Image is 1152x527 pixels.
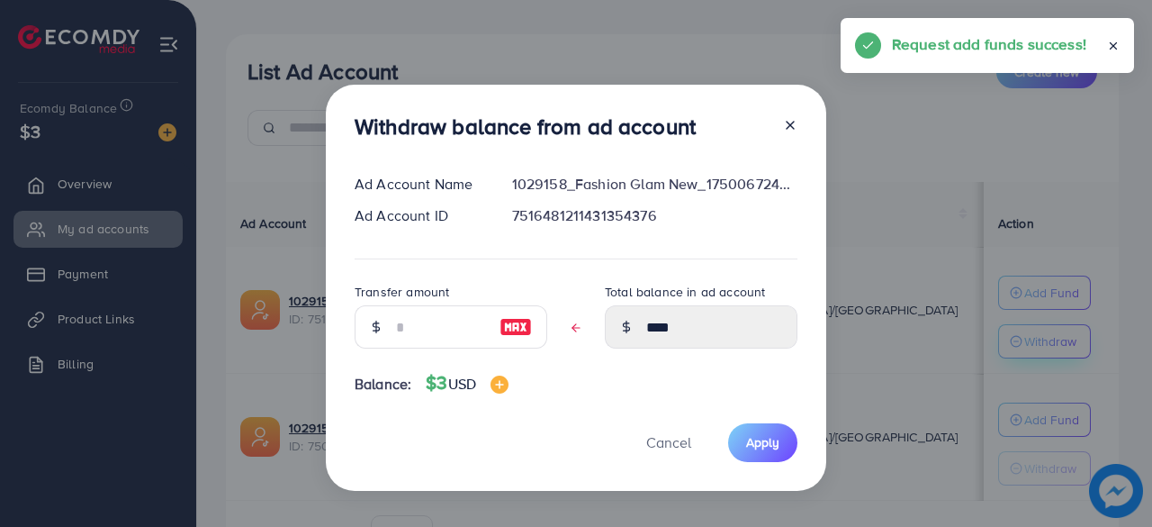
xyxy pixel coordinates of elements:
span: Balance: [355,374,411,395]
div: Ad Account Name [340,174,498,195]
img: image [490,376,508,394]
button: Cancel [624,423,714,462]
h3: Withdraw balance from ad account [355,114,696,140]
span: USD [448,374,476,394]
span: Cancel [646,432,691,452]
div: 7516481211431354376 [498,205,812,226]
label: Transfer amount [355,283,449,301]
div: 1029158_Fashion Glam New_1750067246612 [498,174,812,195]
label: Total balance in ad account [605,283,765,301]
span: Apply [746,433,779,451]
img: image [499,316,532,338]
button: Apply [728,423,797,462]
h4: $3 [426,372,508,395]
h5: Request add funds success! [892,32,1086,56]
div: Ad Account ID [340,205,498,226]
